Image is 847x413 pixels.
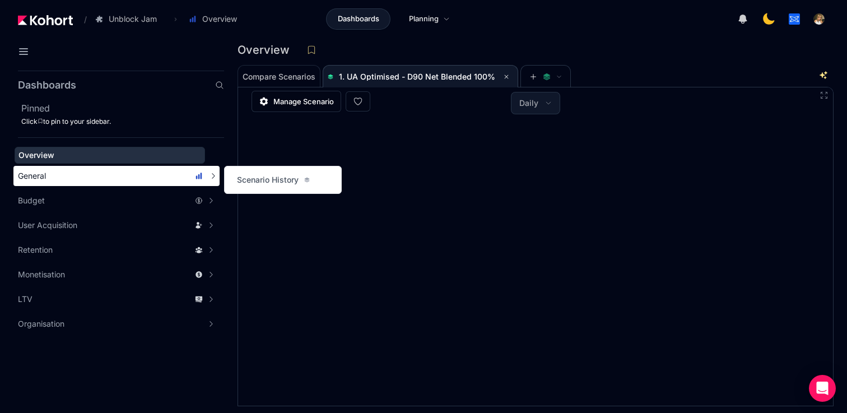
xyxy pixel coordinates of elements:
[18,170,46,182] span: General
[237,174,299,185] span: Scenario History
[21,117,224,126] div: Click to pin to your sidebar.
[252,91,341,112] a: Manage Scenario
[18,195,45,206] span: Budget
[18,80,76,90] h2: Dashboards
[519,98,538,109] span: Daily
[820,91,829,100] button: Fullscreen
[18,220,77,231] span: User Acquisition
[789,13,800,25] img: logo_tapnation_logo_20240723112628242335.jpg
[15,147,205,164] a: Overview
[18,150,54,160] span: Overview
[18,318,64,330] span: Organisation
[202,13,237,25] span: Overview
[234,172,313,188] a: Scenario History
[243,73,315,81] span: Compare Scenarios
[397,8,462,30] a: Planning
[109,13,157,25] span: Unblock Jam
[409,13,439,25] span: Planning
[338,13,379,25] span: Dashboards
[89,10,169,29] button: Unblock Jam
[183,10,249,29] button: Overview
[172,15,179,24] span: ›
[75,13,87,25] span: /
[511,92,560,114] button: Daily
[809,375,836,402] div: Open Intercom Messenger
[18,294,32,305] span: LTV
[21,101,224,115] h2: Pinned
[339,72,495,81] span: 1. UA Optimised - D90 Net Blended 100%
[238,44,296,55] h3: Overview
[18,244,53,256] span: Retention
[273,96,334,107] span: Manage Scenario
[18,269,65,280] span: Monetisation
[18,15,73,25] img: Kohort logo
[326,8,390,30] a: Dashboards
